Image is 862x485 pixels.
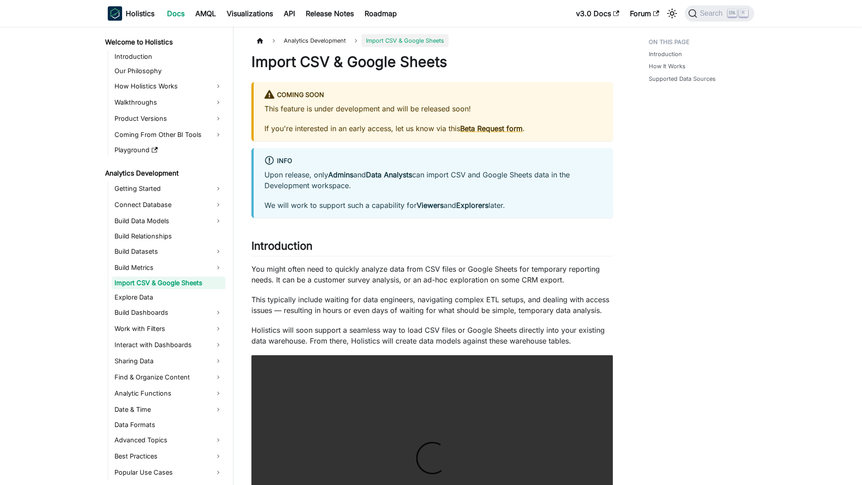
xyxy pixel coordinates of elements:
a: Walkthroughs [112,95,225,110]
a: Visualizations [221,6,278,21]
a: API [278,6,300,21]
h2: Introduction [251,239,613,256]
a: Product Versions [112,111,225,126]
strong: Explorers [456,201,488,210]
a: Interact with Dashboards [112,338,225,352]
a: Getting Started [112,181,225,196]
button: Search (Ctrl+K) [685,5,754,22]
p: This typically include waiting for data engineers, navigating complex ETL setups, and dealing wit... [251,294,613,316]
a: Analytic Functions [112,386,225,401]
a: Sharing Data [112,354,225,368]
a: AMQL [190,6,221,21]
a: Connect Database [112,198,225,212]
p: Upon release, only and can import CSV and Google Sheets data in the Development workspace. [264,169,602,191]
nav: Breadcrumbs [251,34,613,47]
a: How It Works [649,62,686,71]
a: Explore Data [112,291,225,304]
span: Import CSV & Google Sheets [361,34,449,47]
strong: Admins [328,170,353,179]
a: Advanced Topics [112,433,225,447]
a: Roadmap [359,6,402,21]
a: Beta Request form [460,124,523,133]
strong: Viewers [417,201,444,210]
a: Build Metrics [112,260,225,275]
div: info [264,155,602,167]
a: Date & Time [112,402,225,417]
a: Best Practices [112,449,225,463]
div: Coming Soon [264,89,602,101]
p: You might often need to quickly analyze data from CSV files or Google Sheets for temporary report... [251,264,613,285]
a: HolisticsHolistics [108,6,154,21]
a: Welcome to Holistics [102,36,225,48]
a: Introduction [649,50,682,58]
a: Our Philosophy [112,65,225,77]
a: Build Data Models [112,214,225,228]
p: We will work to support such a capability for and later. [264,200,602,211]
a: Coming From Other BI Tools [112,128,225,142]
a: How Holistics Works [112,79,225,93]
p: Holistics will soon support a seamless way to load CSV files or Google Sheets directly into your ... [251,325,613,346]
h1: Import CSV & Google Sheets [251,53,613,71]
img: Holistics [108,6,122,21]
p: This feature is under development and will be released soon! [264,103,602,114]
p: If you're interested in an early access, let us know via this . [264,123,602,134]
b: Holistics [126,8,154,19]
span: Analytics Development [279,34,350,47]
a: v3.0 Docs [571,6,625,21]
a: Build Datasets [112,244,225,259]
span: Search [697,9,728,18]
a: Introduction [112,50,225,63]
a: Playground [112,144,225,156]
a: Find & Organize Content [112,370,225,384]
button: Switch between dark and light mode (currently light mode) [665,6,679,21]
a: Forum [625,6,664,21]
a: Release Notes [300,6,359,21]
a: Home page [251,34,268,47]
a: Docs [162,6,190,21]
a: Data Formats [112,419,225,431]
strong: Data Analysts [366,170,412,179]
a: Analytics Development [102,167,225,180]
a: Import CSV & Google Sheets [112,277,225,289]
kbd: K [739,9,748,17]
a: Supported Data Sources [649,75,716,83]
a: Build Dashboards [112,305,225,320]
a: Work with Filters [112,322,225,336]
a: Build Relationships [112,230,225,242]
nav: Docs sidebar [99,27,233,485]
a: Popular Use Cases [112,465,225,480]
